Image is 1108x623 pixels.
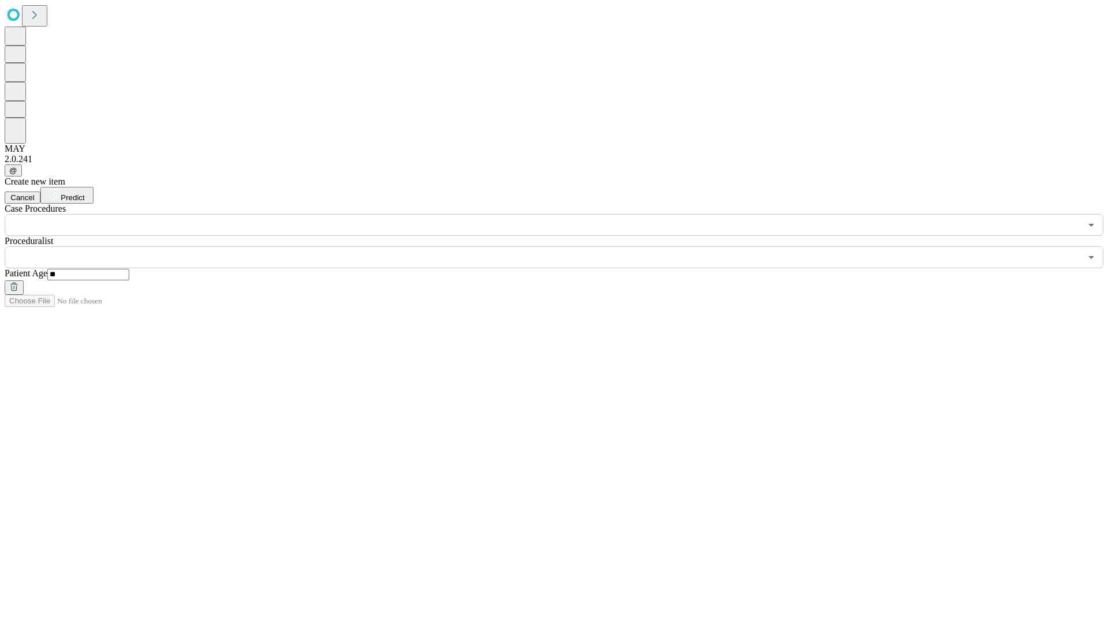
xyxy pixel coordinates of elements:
span: Patient Age [5,268,47,278]
span: Proceduralist [5,236,53,246]
span: Predict [61,193,84,202]
span: Scheduled Procedure [5,204,66,213]
button: Predict [40,187,93,204]
div: MAY [5,144,1103,154]
span: @ [9,166,17,175]
button: Open [1083,249,1099,265]
button: @ [5,164,22,177]
button: Cancel [5,192,40,204]
button: Open [1083,217,1099,233]
span: Cancel [10,193,35,202]
div: 2.0.241 [5,154,1103,164]
span: Create new item [5,177,65,186]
